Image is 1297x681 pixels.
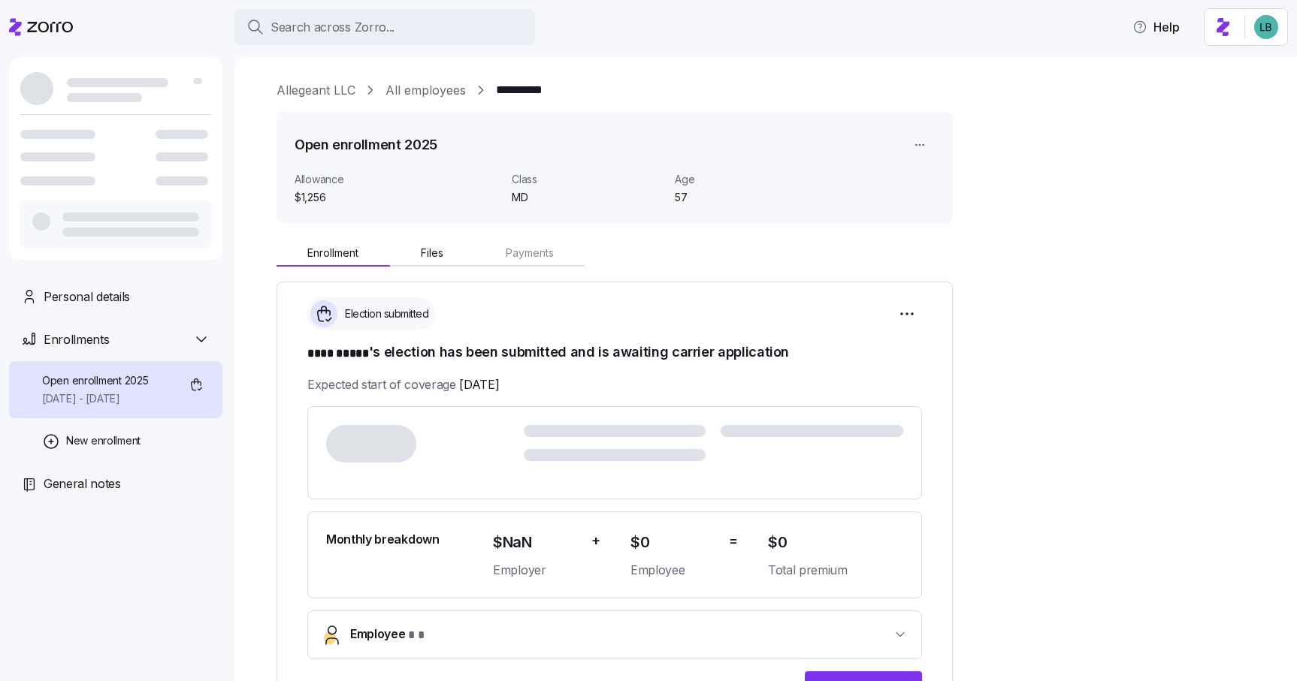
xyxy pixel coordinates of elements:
span: Allowance [295,172,500,187]
span: MD [512,190,663,205]
a: Allegeant LLC [277,81,355,100]
a: All employees [385,81,466,100]
span: Monthly breakdown [326,530,440,549]
span: Total premium [768,561,903,580]
span: $0 [630,530,717,555]
span: $NaN [493,530,579,555]
span: Employer [493,561,579,580]
span: Enrollments [44,330,109,349]
button: Help [1120,12,1192,42]
h1: 's election has been submitted and is awaiting carrier application [307,342,922,363]
img: 55738f7c4ee29e912ff6c7eae6e0401b [1254,15,1278,39]
span: Election submitted [340,306,428,321]
span: $0 [768,530,903,555]
span: Class [512,172,663,187]
span: Enrollment [307,248,358,258]
span: Payments [506,248,554,258]
span: Personal details [44,288,130,306]
span: General notes [44,475,121,493]
span: [DATE] - [DATE] [42,391,148,406]
span: Files [421,248,443,258]
button: Employee* * [308,611,921,658]
span: $1,256 [295,190,500,205]
span: Age [675,172,826,187]
h1: Open enrollment 2025 [295,135,437,154]
span: 57 [675,190,826,205]
span: = [729,530,738,552]
span: [DATE] [459,375,499,394]
span: Search across Zorro... [271,18,395,37]
span: + [591,530,600,552]
span: Help [1132,18,1180,36]
span: Employee [350,625,425,645]
span: Open enrollment 2025 [42,373,148,388]
span: New enrollment [66,433,141,448]
span: Expected start of coverage [307,375,499,394]
button: Search across Zorro... [234,9,535,45]
span: Employee [630,561,717,580]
